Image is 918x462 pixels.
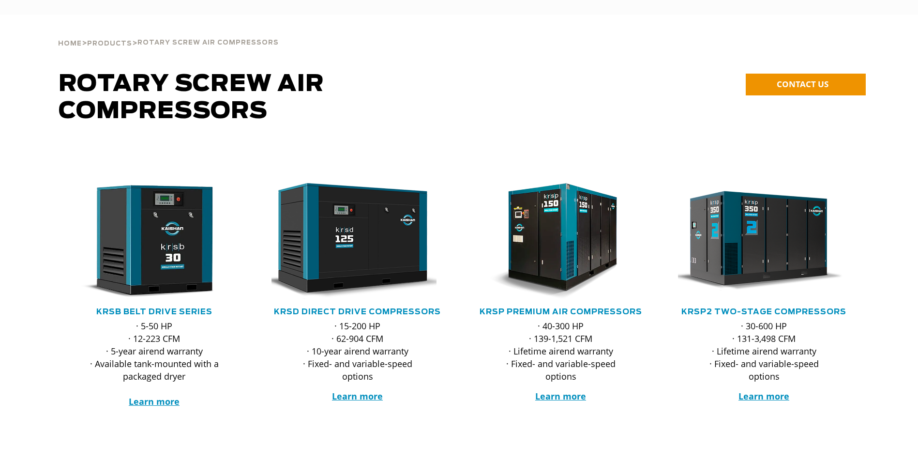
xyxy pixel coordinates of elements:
[480,308,642,316] a: KRSP Premium Air Compressors
[87,39,132,47] a: Products
[96,308,212,316] a: KRSB Belt Drive Series
[58,41,82,47] span: Home
[61,183,233,299] img: krsb30
[87,41,132,47] span: Products
[777,78,828,90] span: CONTACT US
[535,390,586,402] a: Learn more
[738,390,789,402] a: Learn more
[129,396,180,407] a: Learn more
[137,40,279,46] span: Rotary Screw Air Compressors
[697,320,831,383] p: · 30-600 HP · 131-3,498 CFM · Lifetime airend warranty · Fixed- and variable-speed options
[678,183,850,299] div: krsp350
[68,183,241,299] div: krsb30
[88,320,221,408] p: · 5-50 HP · 12-223 CFM · 5-year airend warranty · Available tank-mounted with a packaged dryer
[271,183,444,299] div: krsd125
[274,308,441,316] a: KRSD Direct Drive Compressors
[746,74,866,95] a: CONTACT US
[681,308,846,316] a: KRSP2 Two-Stage Compressors
[58,15,279,51] div: > >
[291,320,424,383] p: · 15-200 HP · 62-904 CFM · 10-year airend warranty · Fixed- and variable-speed options
[494,320,628,383] p: · 40-300 HP · 139-1,521 CFM · Lifetime airend warranty · Fixed- and variable-speed options
[264,183,436,299] img: krsd125
[58,39,82,47] a: Home
[475,183,647,299] div: krsp150
[671,183,843,299] img: krsp350
[332,390,383,402] a: Learn more
[59,73,324,123] span: Rotary Screw Air Compressors
[467,183,640,299] img: krsp150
